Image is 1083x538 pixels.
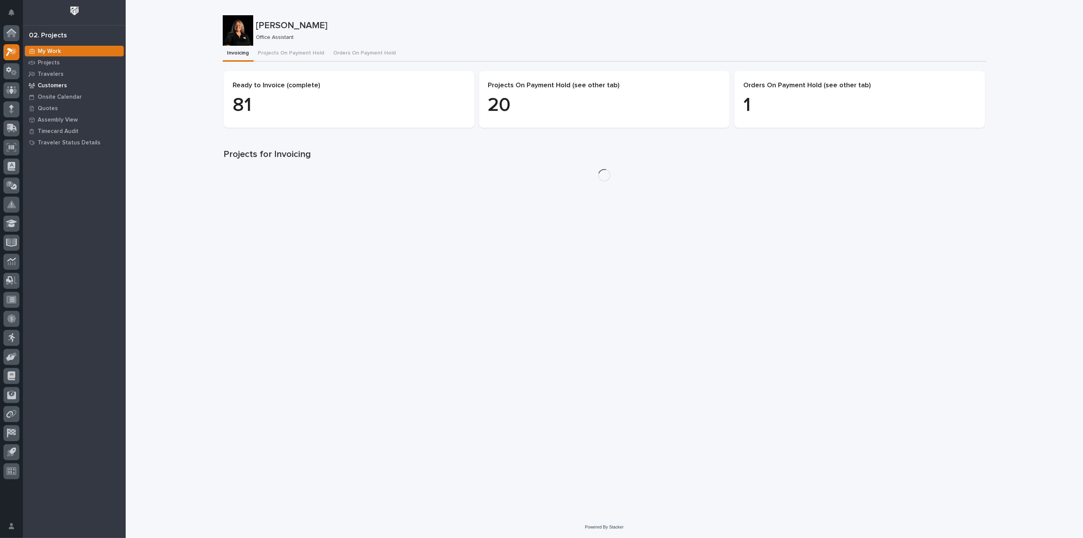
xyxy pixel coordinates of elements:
a: My Work [23,45,126,57]
a: Powered By Stacker [585,525,623,529]
img: Workspace Logo [67,4,81,18]
a: Assembly View [23,114,126,125]
p: Customers [38,82,67,89]
p: Projects [38,59,60,66]
a: Projects [23,57,126,68]
p: [PERSON_NAME] [256,20,983,31]
button: Projects On Payment Hold [254,46,329,62]
p: Onsite Calendar [38,94,82,101]
p: 1 [743,94,976,117]
p: Office Assistant [256,34,980,41]
p: Traveler Status Details [38,139,101,146]
p: Quotes [38,105,58,112]
p: 20 [488,94,721,117]
p: Assembly View [38,117,78,123]
a: Timecard Audit [23,125,126,137]
button: Notifications [3,5,19,21]
a: Onsite Calendar [23,91,126,102]
p: 81 [233,94,465,117]
p: Projects On Payment Hold (see other tab) [488,82,721,90]
p: My Work [38,48,61,55]
button: Invoicing [223,46,254,62]
p: Timecard Audit [38,128,78,135]
h1: Projects for Invoicing [224,149,985,160]
button: Orders On Payment Hold [329,46,401,62]
p: Ready to Invoice (complete) [233,82,465,90]
a: Quotes [23,102,126,114]
div: Notifications [10,9,19,21]
a: Traveler Status Details [23,137,126,148]
div: 02. Projects [29,32,67,40]
p: Orders On Payment Hold (see other tab) [743,82,976,90]
p: Travelers [38,71,64,78]
a: Customers [23,80,126,91]
a: Travelers [23,68,126,80]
